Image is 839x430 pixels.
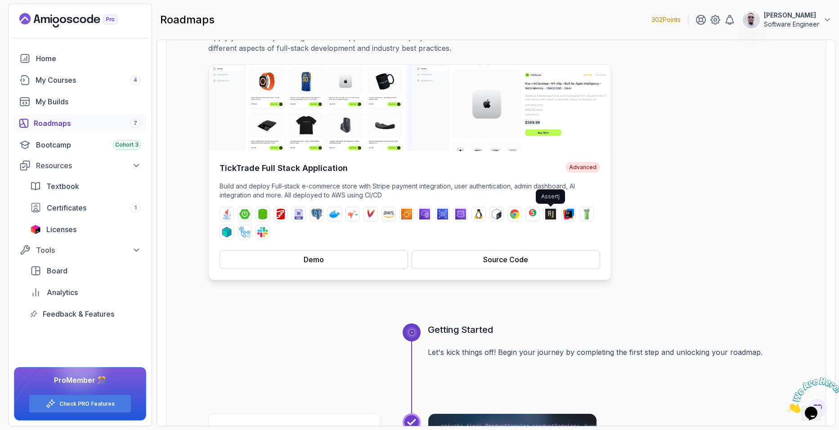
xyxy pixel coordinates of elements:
p: Apply your skills by building real-world applications. Each project demonstrates different aspect... [208,32,511,54]
img: spring-data-jpa logo [257,209,268,219]
button: Source Code [412,250,600,269]
img: assertj logo [545,209,556,219]
div: Demo [304,254,324,265]
a: bootcamp [14,136,146,154]
span: Board [47,265,67,276]
div: Bootcamp [36,139,141,150]
span: Analytics [47,287,78,298]
a: licenses [25,220,146,238]
span: Textbook [46,181,79,192]
img: Chat attention grabber [4,4,59,39]
p: assertj [541,193,560,200]
img: user profile image [743,11,760,28]
h2: roadmaps [160,13,215,27]
button: Tools [14,242,146,258]
img: flyway logo [275,209,286,219]
img: jib logo [347,209,358,219]
img: mockito logo [581,209,592,219]
img: vpc logo [419,209,430,219]
button: user profile image[PERSON_NAME]Software Engineer [742,11,832,29]
div: My Courses [36,75,141,85]
p: 302 Points [651,15,681,24]
div: My Builds [36,96,141,107]
button: Check PRO Features [29,394,131,413]
div: Home [36,53,141,64]
img: route53 logo [455,209,466,219]
a: courses [14,71,146,89]
img: github-actions logo [239,227,250,237]
a: textbook [25,177,146,195]
h3: Getting Started [428,323,784,336]
img: testcontainers logo [221,227,232,237]
button: Resources [14,157,146,174]
a: home [14,49,146,67]
img: linux logo [473,209,484,219]
img: junit logo [527,209,538,219]
span: 7 [134,120,137,127]
img: jetbrains icon [30,225,41,234]
img: rds logo [437,209,448,219]
img: chrome logo [509,209,520,219]
a: builds [14,93,146,111]
a: Landing page [19,13,138,27]
img: bash logo [491,209,502,219]
a: analytics [25,283,146,301]
img: postgres logo [311,209,322,219]
span: Licenses [46,224,76,235]
p: [PERSON_NAME] [764,11,819,20]
div: Source Code [483,254,528,265]
span: Advanced [565,162,600,173]
img: java logo [221,209,232,219]
button: Demo [220,250,408,269]
a: roadmaps [14,114,146,132]
img: aws logo [383,209,394,219]
p: Build and deploy Full-stack e-commerce store with Stripe payment integration, user authentication... [220,182,600,200]
img: intellij logo [563,209,574,219]
h4: TickTrade Full Stack Application [220,162,348,175]
a: Check PRO Features [59,400,115,408]
img: sql logo [293,209,304,219]
a: board [25,262,146,280]
img: docker logo [329,209,340,219]
span: Cohort 3 [115,141,139,148]
a: feedback [25,305,146,323]
div: Roadmaps [34,118,141,129]
p: Let's kick things off! Begin your journey by completing the first step and unlocking your roadmap. [428,347,784,358]
p: Software Engineer [764,20,819,29]
span: 4 [134,76,137,84]
img: TickTrade Full Stack Application [209,65,611,151]
img: ec2 logo [401,209,412,219]
span: Feedback & Features [43,309,114,319]
iframe: chat widget [783,374,839,417]
div: Tools [36,245,141,255]
img: maven logo [365,209,376,219]
img: spring-boot logo [239,209,250,219]
img: slack logo [257,227,268,237]
div: Resources [36,160,141,171]
span: Certificates [47,202,86,213]
a: certificates [25,199,146,217]
span: 1 [135,204,137,211]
